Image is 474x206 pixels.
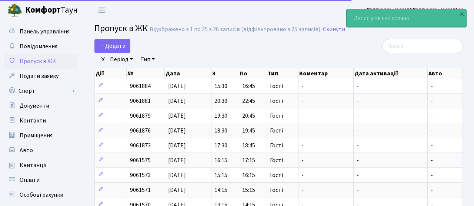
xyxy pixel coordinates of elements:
[214,112,227,120] span: 19:30
[242,171,255,179] span: 16:15
[130,127,151,135] span: 9061876
[130,156,151,164] span: 9061575
[4,187,78,202] a: Особові рахунки
[270,172,283,178] span: Гості
[347,9,466,27] div: Запис успішно додано.
[431,82,433,90] span: -
[267,68,298,79] th: Тип
[130,97,151,105] span: 9061881
[150,26,321,33] div: Відображено з 1 по 25 з 26 записів (відфільтровано з 25 записів).
[4,54,78,69] a: Пропуск в ЖК
[165,68,211,79] th: Дата
[211,68,239,79] th: З
[383,39,463,53] input: Пошук...
[168,141,186,150] span: [DATE]
[94,22,148,35] span: Пропуск в ЖК
[20,176,40,184] span: Оплати
[20,117,46,125] span: Контакти
[242,156,255,164] span: 17:15
[431,112,433,120] span: -
[99,42,126,50] span: Додати
[168,112,186,120] span: [DATE]
[270,143,283,148] span: Гості
[242,141,255,150] span: 18:45
[242,127,255,135] span: 19:45
[357,171,359,179] span: -
[301,82,304,90] span: -
[127,68,165,79] th: №
[214,141,227,150] span: 17:30
[301,97,304,105] span: -
[214,127,227,135] span: 18:30
[298,68,354,79] th: Коментар
[357,112,359,120] span: -
[4,128,78,143] a: Приміщення
[130,141,151,150] span: 9061873
[94,39,130,53] a: Додати
[168,156,186,164] span: [DATE]
[4,98,78,113] a: Документи
[357,97,359,105] span: -
[7,3,22,18] img: logo.png
[20,161,47,169] span: Квитанції
[168,97,186,105] span: [DATE]
[431,156,433,164] span: -
[20,102,49,110] span: Документи
[242,112,255,120] span: 20:45
[270,187,283,193] span: Гості
[130,82,151,90] span: 9061884
[301,156,304,164] span: -
[130,171,151,179] span: 9061573
[107,53,136,66] a: Період
[242,186,255,194] span: 15:15
[168,186,186,194] span: [DATE]
[357,186,359,194] span: -
[25,4,61,16] b: Комфорт
[301,127,304,135] span: -
[431,97,433,105] span: -
[214,171,227,179] span: 15:15
[214,97,227,105] span: 20:30
[242,97,255,105] span: 22:45
[301,186,304,194] span: -
[130,186,151,194] span: 9061571
[4,39,78,54] a: Повідомлення
[431,127,433,135] span: -
[301,141,304,150] span: -
[20,146,33,154] span: Авто
[270,113,283,119] span: Гості
[301,112,304,120] span: -
[428,68,463,79] th: Авто
[214,156,227,164] span: 16:15
[168,171,186,179] span: [DATE]
[168,127,186,135] span: [DATE]
[270,83,283,89] span: Гості
[270,157,283,163] span: Гості
[25,4,78,17] span: Таун
[357,82,359,90] span: -
[4,158,78,173] a: Квитанції
[95,68,127,79] th: Дії
[270,98,283,104] span: Гості
[367,6,465,15] a: [PERSON_NAME] [PERSON_NAME] М.
[20,191,63,199] span: Особові рахунки
[354,68,428,79] th: Дата активації
[357,127,359,135] span: -
[458,10,465,17] div: ×
[323,26,345,33] a: Скинути
[214,186,227,194] span: 14:15
[301,171,304,179] span: -
[367,6,465,14] b: [PERSON_NAME] [PERSON_NAME] М.
[20,131,53,140] span: Приміщення
[20,72,59,80] span: Подати заявку
[4,143,78,158] a: Авто
[168,82,186,90] span: [DATE]
[214,82,227,90] span: 15:30
[242,82,255,90] span: 16:45
[431,141,433,150] span: -
[20,57,56,65] span: Пропуск в ЖК
[431,186,433,194] span: -
[239,68,267,79] th: По
[431,171,433,179] span: -
[357,156,359,164] span: -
